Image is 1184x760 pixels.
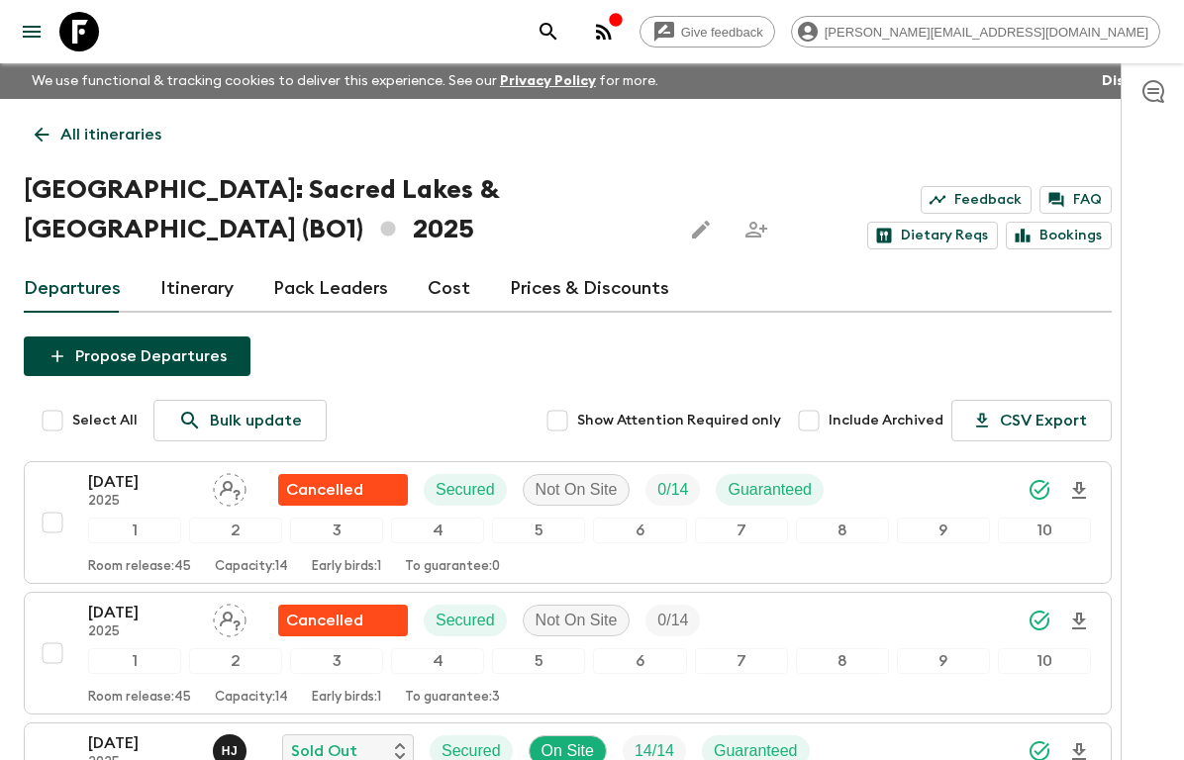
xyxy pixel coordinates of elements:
[405,690,500,706] p: To guarantee: 3
[657,478,688,502] p: 0 / 14
[645,474,700,506] div: Trip Fill
[670,25,774,40] span: Give feedback
[523,474,631,506] div: Not On Site
[1028,478,1051,502] svg: Synced Successfully
[213,610,247,625] span: Assign pack leader
[640,16,775,47] a: Give feedback
[312,559,381,575] p: Early birds: 1
[577,411,781,430] span: Show Attention Required only
[737,210,776,249] span: Share this itinerary
[215,559,288,575] p: Capacity: 14
[523,605,631,636] div: Not On Site
[160,265,234,313] a: Itinerary
[88,494,197,510] p: 2025
[424,605,507,636] div: Secured
[645,605,700,636] div: Trip Fill
[695,518,788,543] div: 7
[290,518,383,543] div: 3
[791,16,1160,47] div: [PERSON_NAME][EMAIL_ADDRESS][DOMAIN_NAME]
[436,478,495,502] p: Secured
[998,518,1091,543] div: 10
[210,409,302,432] p: Bulk update
[921,186,1032,214] a: Feedback
[405,559,500,575] p: To guarantee: 0
[215,690,288,706] p: Capacity: 14
[436,609,495,632] p: Secured
[796,518,889,543] div: 8
[951,400,1112,441] button: CSV Export
[24,170,665,249] h1: [GEOGRAPHIC_DATA]: Sacred Lakes & [GEOGRAPHIC_DATA] (BO1) 2025
[72,411,138,430] span: Select All
[286,609,363,632] p: Cancelled
[88,470,197,494] p: [DATE]
[213,740,250,756] span: Hector Juan Vargas Céspedes
[897,648,990,674] div: 9
[695,648,788,674] div: 7
[213,479,247,495] span: Assign pack leader
[391,518,484,543] div: 4
[1039,186,1112,214] a: FAQ
[88,731,197,755] p: [DATE]
[1006,222,1112,249] a: Bookings
[728,478,812,502] p: Guaranteed
[222,743,239,759] p: H J
[998,648,1091,674] div: 10
[189,648,282,674] div: 2
[12,12,51,51] button: menu
[424,474,507,506] div: Secured
[391,648,484,674] div: 4
[593,648,686,674] div: 6
[428,265,470,313] a: Cost
[24,336,250,376] button: Propose Departures
[278,474,408,506] div: Flash Pack cancellation
[286,478,363,502] p: Cancelled
[88,690,191,706] p: Room release: 45
[88,624,197,640] p: 2025
[829,411,943,430] span: Include Archived
[273,265,388,313] a: Pack Leaders
[189,518,282,543] div: 2
[681,210,721,249] button: Edit this itinerary
[88,601,197,624] p: [DATE]
[593,518,686,543] div: 6
[529,12,568,51] button: search adventures
[500,74,596,88] a: Privacy Policy
[24,63,666,99] p: We use functional & tracking cookies to deliver this experience. See our for more.
[88,648,181,674] div: 1
[1067,610,1091,633] svg: Download Onboarding
[510,265,669,313] a: Prices & Discounts
[278,605,408,636] div: Flash Pack cancellation
[1097,67,1160,95] button: Dismiss
[88,559,191,575] p: Room release: 45
[24,461,1112,584] button: [DATE]2025Assign pack leaderFlash Pack cancellationSecuredNot On SiteTrip FillGuaranteed123456789...
[24,592,1112,714] button: [DATE]2025Assign pack leaderFlash Pack cancellationSecuredNot On SiteTrip Fill12345678910Room rel...
[88,518,181,543] div: 1
[24,115,172,154] a: All itineraries
[60,123,161,146] p: All itineraries
[1028,609,1051,632] svg: Synced Successfully
[312,690,381,706] p: Early birds: 1
[814,25,1159,40] span: [PERSON_NAME][EMAIL_ADDRESS][DOMAIN_NAME]
[492,648,585,674] div: 5
[1067,479,1091,503] svg: Download Onboarding
[897,518,990,543] div: 9
[536,478,618,502] p: Not On Site
[492,518,585,543] div: 5
[536,609,618,632] p: Not On Site
[657,609,688,632] p: 0 / 14
[24,265,121,313] a: Departures
[867,222,998,249] a: Dietary Reqs
[290,648,383,674] div: 3
[796,648,889,674] div: 8
[153,400,327,441] a: Bulk update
